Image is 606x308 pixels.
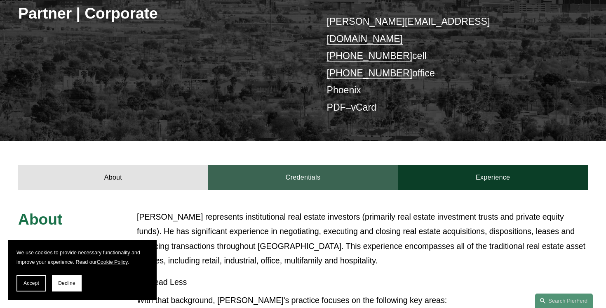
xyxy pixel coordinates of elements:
p: With that background, [PERSON_NAME]'s practice focuses on the following key areas: [137,293,588,308]
h3: Partner | Corporate [18,4,303,23]
p: [PERSON_NAME] represents institutional real estate investors (primarily real estate investment tr... [137,210,588,268]
a: PDF [327,102,346,113]
a: Experience [398,165,588,190]
span: Accept [23,280,39,286]
a: Cookie Policy [97,259,128,265]
span: Read Less [143,277,588,287]
span: Decline [58,280,75,286]
p: cell office Phoenix – [327,13,564,116]
a: Credentials [208,165,398,190]
a: About [18,165,208,190]
section: Cookie banner [8,240,157,300]
span: About [18,211,62,228]
a: [PHONE_NUMBER] [327,68,412,78]
a: vCard [351,102,376,113]
a: [PHONE_NUMBER] [327,50,412,61]
button: Accept [16,275,46,291]
a: [PERSON_NAME][EMAIL_ADDRESS][DOMAIN_NAME] [327,16,490,44]
button: Read Less [137,271,588,293]
p: We use cookies to provide necessary functionality and improve your experience. Read our . [16,248,148,267]
button: Decline [52,275,82,291]
a: Search this site [535,294,593,308]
